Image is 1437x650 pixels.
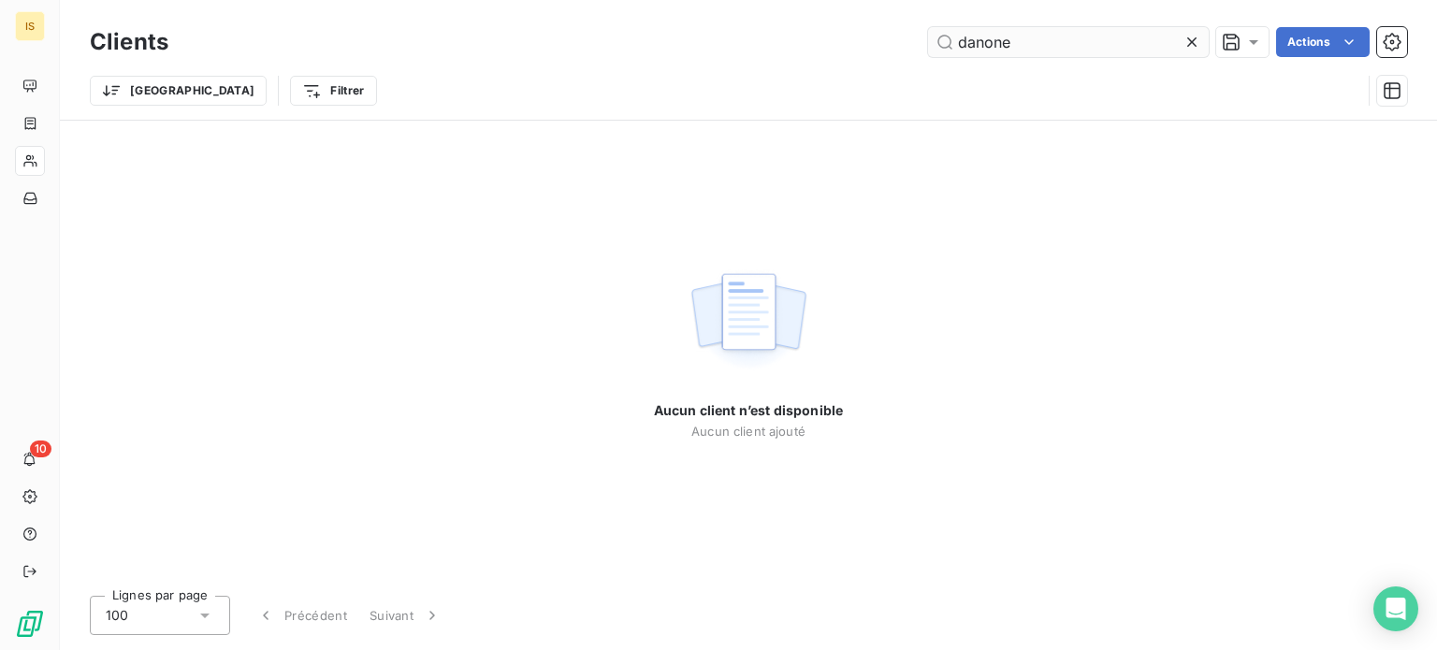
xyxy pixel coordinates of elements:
div: IS [15,11,45,41]
button: [GEOGRAPHIC_DATA] [90,76,267,106]
input: Rechercher [928,27,1209,57]
img: Logo LeanPay [15,609,45,639]
span: 100 [106,606,128,625]
h3: Clients [90,25,168,59]
button: Filtrer [290,76,376,106]
span: Aucun client ajouté [691,424,806,439]
button: Actions [1276,27,1370,57]
div: Open Intercom Messenger [1373,586,1418,631]
span: 10 [30,441,51,457]
span: Aucun client n’est disponible [654,401,843,420]
img: empty state [689,263,808,379]
button: Précédent [245,596,358,635]
button: Suivant [358,596,453,635]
